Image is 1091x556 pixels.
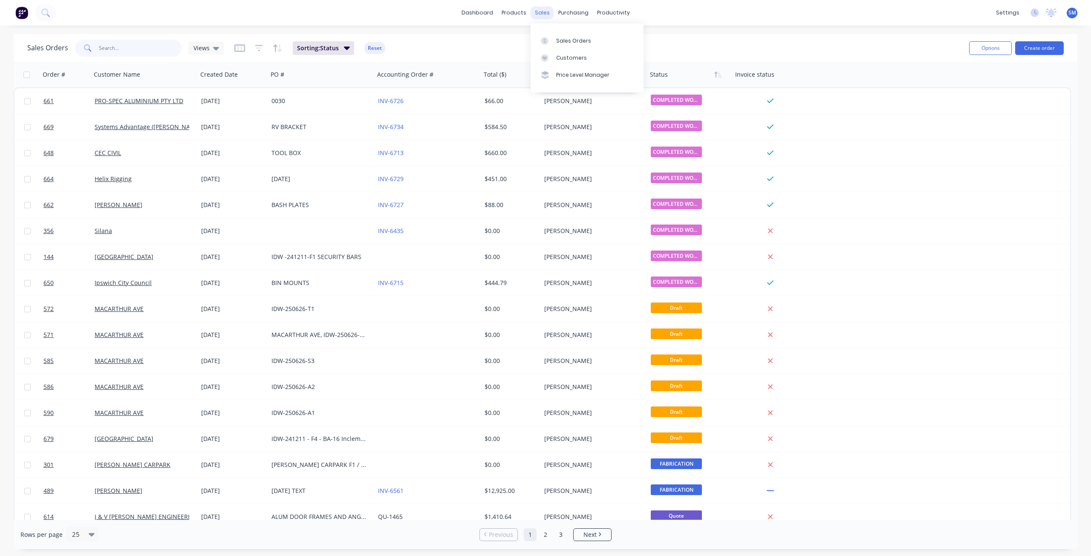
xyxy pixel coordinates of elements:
[651,380,702,391] span: Draft
[200,70,238,79] div: Created Date
[43,166,95,192] a: 664
[297,44,339,52] span: Sorting: Status
[43,504,95,530] a: 614
[201,487,265,495] div: [DATE]
[43,322,95,348] a: 571
[271,305,366,313] div: IDW-250626-T1
[544,461,639,469] div: [PERSON_NAME]
[95,253,153,261] a: [GEOGRAPHIC_DATA]
[201,435,265,443] div: [DATE]
[43,331,54,339] span: 571
[15,6,28,19] img: Factory
[554,6,593,19] div: purchasing
[485,175,535,183] div: $451.00
[201,331,265,339] div: [DATE]
[43,400,95,426] a: 590
[271,97,366,105] div: 0030
[193,43,210,52] span: Views
[531,49,644,66] a: Customers
[201,201,265,209] div: [DATE]
[485,487,535,495] div: $12,925.00
[201,227,265,235] div: [DATE]
[95,201,142,209] a: [PERSON_NAME]
[457,6,497,19] a: dashboard
[43,305,54,313] span: 572
[485,201,535,209] div: $88.00
[378,175,404,183] a: INV-6729
[539,528,552,541] a: Page 2
[485,435,535,443] div: $0.00
[651,95,702,105] span: COMPLETED WORKS
[544,227,639,235] div: [PERSON_NAME]
[201,253,265,261] div: [DATE]
[485,409,535,417] div: $0.00
[556,54,587,62] div: Customers
[544,279,639,287] div: [PERSON_NAME]
[94,70,140,79] div: Customer Name
[378,227,404,235] a: INV-6435
[271,70,284,79] div: PO #
[651,225,702,235] span: COMPLETED WORKS
[99,40,182,57] input: Search...
[43,149,54,157] span: 648
[544,149,639,157] div: [PERSON_NAME]
[43,227,54,235] span: 356
[485,513,535,521] div: $1,410.64
[43,175,54,183] span: 664
[271,331,366,339] div: MACARTHUR AVE, IDW-250626-T1
[531,32,644,49] a: Sales Orders
[95,149,121,157] a: CEC CIVIL
[201,97,265,105] div: [DATE]
[1015,41,1064,55] button: Create order
[95,487,142,495] a: [PERSON_NAME]
[485,253,535,261] div: $0.00
[485,123,535,131] div: $584.50
[489,530,513,539] span: Previous
[544,175,639,183] div: [PERSON_NAME]
[544,123,639,131] div: [PERSON_NAME]
[485,227,535,235] div: $0.00
[43,426,95,452] a: 679
[651,302,702,313] span: Draft
[583,530,597,539] span: Next
[651,277,702,287] span: COMPLETED WORKS
[43,244,95,270] a: 144
[271,123,366,131] div: RV BRACKET
[271,253,366,261] div: IDW -241211-F1 SECURITY BARS
[95,305,144,313] a: MACARTHUR AVE
[531,66,644,84] a: Price Level Manager
[43,348,95,374] a: 585
[378,123,404,131] a: INV-6734
[201,149,265,157] div: [DATE]
[95,97,183,105] a: PRO-SPEC ALUMINIUM PTY LTD
[485,357,535,365] div: $0.00
[650,70,668,79] div: Status
[271,175,366,183] div: [DATE]
[95,409,144,417] a: MACARTHUR AVE
[593,6,634,19] div: productivity
[201,305,265,313] div: [DATE]
[485,383,535,391] div: $0.00
[201,175,265,183] div: [DATE]
[43,383,54,391] span: 586
[271,461,366,469] div: [PERSON_NAME] CARPARK F1 / F2
[544,253,639,261] div: [PERSON_NAME]
[43,452,95,478] a: 301
[43,279,54,287] span: 650
[43,357,54,365] span: 585
[544,97,639,105] div: [PERSON_NAME]
[95,461,170,469] a: [PERSON_NAME] CARPARK
[201,513,265,521] div: [DATE]
[95,175,132,183] a: Helix Rigging
[485,461,535,469] div: $0.00
[485,305,535,313] div: $0.00
[271,149,366,157] div: TOOL BOX
[651,406,702,417] span: Draft
[574,530,611,539] a: Next page
[651,173,702,183] span: COMPLETED WORKS
[651,458,702,469] span: FABRICATION
[651,432,702,443] span: Draft
[364,42,385,54] button: Reset
[531,6,554,19] div: sales
[43,478,95,504] a: 489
